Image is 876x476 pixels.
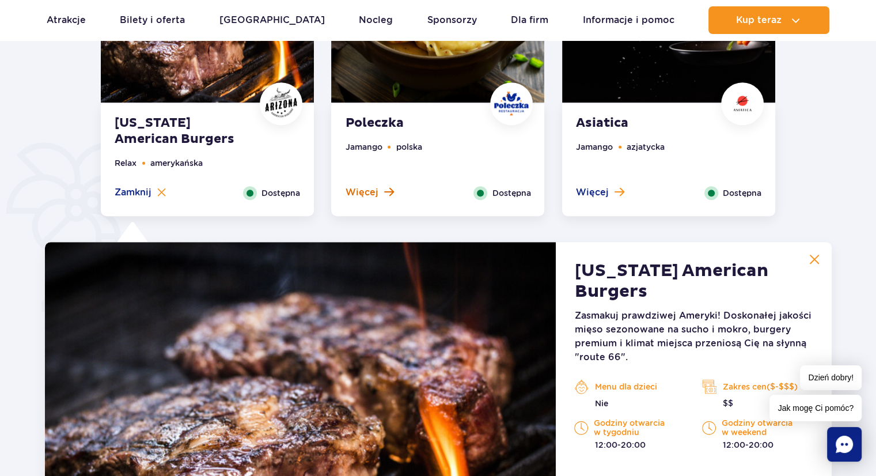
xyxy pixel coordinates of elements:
span: Jak mogę Ci pomóc? [769,395,862,421]
button: Zamknij [115,186,166,199]
span: Dostępna [261,187,300,199]
button: Więcej [345,186,393,199]
strong: [US_STATE] American Burgers [574,260,813,302]
strong: Poleczka [345,115,484,131]
a: Nocleg [359,6,393,34]
p: 12:00-20:00 [574,439,685,451]
a: [GEOGRAPHIC_DATA] [219,6,325,34]
a: Informacje i pomoc [583,6,674,34]
a: Atrakcje [47,6,86,34]
p: Godziny otwarcia w tygodniu [574,418,685,437]
a: Sponsorzy [427,6,477,34]
span: Dostępna [492,187,530,199]
li: Jamango [576,141,613,153]
img: Arizona American Burgers [264,86,298,121]
li: azjatycka [627,141,665,153]
p: Godziny otwarcia w weekend [702,418,813,437]
p: Zakres cen($-$$$) [702,378,813,395]
span: Kup teraz [736,15,782,25]
p: Nie [574,398,685,409]
li: Jamango [345,141,382,153]
p: Menu dla dzieci [574,378,685,395]
a: Bilety i oferta [120,6,185,34]
p: $$ [702,398,813,409]
div: Chat [827,427,862,462]
img: Poleczka [494,86,529,121]
p: 12:00-20:00 [702,439,813,451]
span: Dostępna [723,187,761,199]
p: Zasmakuj prawdziwej Ameryki! Doskonałej jakości mięso sezonowane na sucho i mokro, burgery premiu... [574,309,813,364]
li: amerykańska [150,157,203,169]
strong: [US_STATE] American Burgers [115,115,254,148]
span: Więcej [345,186,378,199]
strong: Asiatica [576,115,715,131]
button: Kup teraz [708,6,829,34]
span: Dzień dobry! [800,365,862,390]
img: Asiatica [725,90,760,116]
span: Więcej [576,186,609,199]
a: Dla firm [511,6,548,34]
button: Więcej [576,186,624,199]
li: polska [396,141,422,153]
span: Zamknij [115,186,151,199]
li: Relax [115,157,136,169]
